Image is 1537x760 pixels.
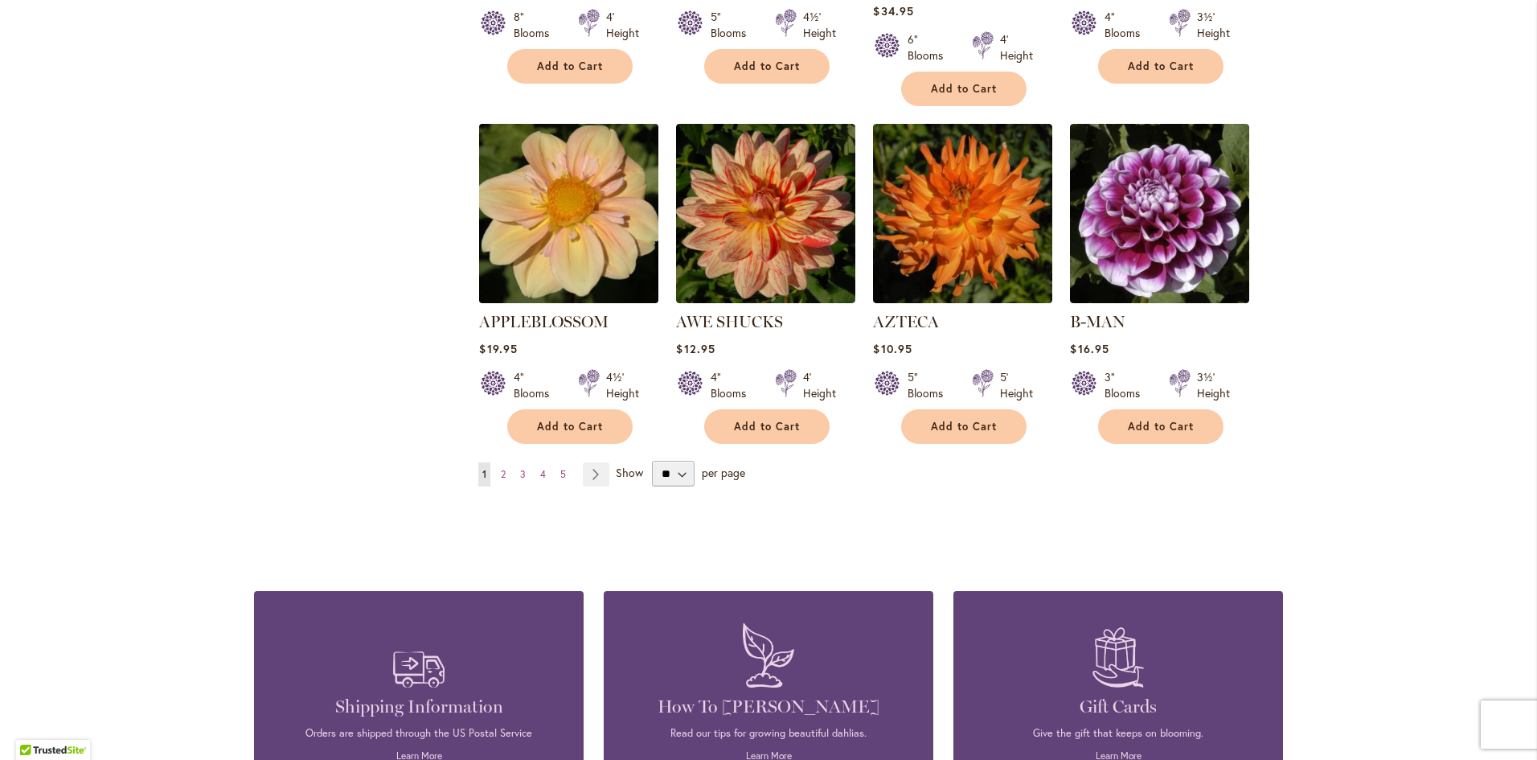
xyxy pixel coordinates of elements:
a: AWE SHUCKS [676,312,783,331]
iframe: Launch Accessibility Center [12,703,57,748]
div: 4" Blooms [711,369,756,401]
a: 5 [556,462,570,487]
span: per page [702,465,745,480]
span: $12.95 [676,341,715,356]
span: Add to Cart [537,420,603,433]
span: $16.95 [1070,341,1109,356]
a: APPLEBLOSSOM [479,291,658,306]
span: Add to Cart [734,60,800,73]
div: 4' Height [1000,31,1033,64]
span: Add to Cart [734,420,800,433]
span: Add to Cart [1128,60,1194,73]
button: Add to Cart [901,409,1027,444]
button: Add to Cart [1098,409,1223,444]
div: 6" Blooms [908,31,953,64]
div: 8" Blooms [514,9,559,41]
a: AZTECA [873,312,939,331]
button: Add to Cart [1098,49,1223,84]
span: Add to Cart [931,82,997,96]
span: Add to Cart [1128,420,1194,433]
span: 5 [560,468,566,480]
button: Add to Cart [704,49,830,84]
img: AZTECA [873,124,1052,303]
p: Orders are shipped through the US Postal Service [278,726,559,741]
p: Give the gift that keeps on blooming. [978,726,1259,741]
a: APPLEBLOSSOM [479,312,609,331]
span: 4 [540,468,546,480]
span: Show [616,465,643,480]
a: B-MAN [1070,312,1125,331]
a: 4 [536,462,550,487]
span: $10.95 [873,341,912,356]
img: B-MAN [1070,124,1249,303]
div: 5' Height [1000,369,1033,401]
div: 3" Blooms [1105,369,1150,401]
span: 2 [501,468,506,480]
div: 5" Blooms [908,369,953,401]
h4: How To [PERSON_NAME] [628,696,909,718]
img: APPLEBLOSSOM [475,120,663,308]
button: Add to Cart [901,72,1027,106]
div: 4½' Height [803,9,836,41]
div: 3½' Height [1197,369,1230,401]
h4: Shipping Information [278,696,559,718]
button: Add to Cart [507,409,633,444]
a: AZTECA [873,291,1052,306]
button: Add to Cart [704,409,830,444]
img: AWE SHUCKS [676,124,855,303]
span: $19.95 [479,341,517,356]
a: B-MAN [1070,291,1249,306]
span: 3 [520,468,526,480]
div: 4" Blooms [514,369,559,401]
div: 4" Blooms [1105,9,1150,41]
button: Add to Cart [507,49,633,84]
h4: Gift Cards [978,696,1259,718]
p: Read our tips for growing beautiful dahlias. [628,726,909,741]
span: Add to Cart [537,60,603,73]
div: 4' Height [606,9,639,41]
a: 3 [516,462,530,487]
span: 1 [482,468,486,480]
div: 3½' Height [1197,9,1230,41]
a: 2 [497,462,510,487]
div: 4½' Height [606,369,639,401]
div: 4' Height [803,369,836,401]
div: 5" Blooms [711,9,756,41]
span: $34.95 [873,3,913,18]
span: Add to Cart [931,420,997,433]
a: AWE SHUCKS [676,291,855,306]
